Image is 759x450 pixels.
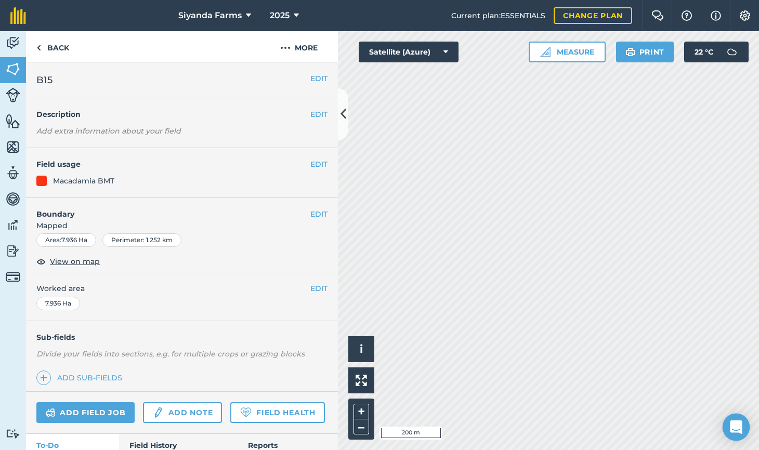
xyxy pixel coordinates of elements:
img: Four arrows, one pointing top left, one top right, one bottom right and the last bottom left [356,375,367,386]
img: Ruler icon [540,47,551,57]
img: svg+xml;base64,PD94bWwgdmVyc2lvbj0iMS4wIiBlbmNvZGluZz0idXRmLTgiPz4KPCEtLSBHZW5lcmF0b3I6IEFkb2JlIE... [722,42,742,62]
img: svg+xml;base64,PHN2ZyB4bWxucz0iaHR0cDovL3d3dy53My5vcmcvMjAwMC9zdmciIHdpZHRoPSIxOSIgaGVpZ2h0PSIyNC... [625,46,635,58]
img: svg+xml;base64,PHN2ZyB4bWxucz0iaHR0cDovL3d3dy53My5vcmcvMjAwMC9zdmciIHdpZHRoPSIxNCIgaGVpZ2h0PSIyNC... [40,372,47,384]
img: svg+xml;base64,PHN2ZyB4bWxucz0iaHR0cDovL3d3dy53My5vcmcvMjAwMC9zdmciIHdpZHRoPSIxOCIgaGVpZ2h0PSIyNC... [36,255,46,268]
img: svg+xml;base64,PD94bWwgdmVyc2lvbj0iMS4wIiBlbmNvZGluZz0idXRmLTgiPz4KPCEtLSBHZW5lcmF0b3I6IEFkb2JlIE... [152,406,164,419]
button: View on map [36,255,100,268]
span: Siyanda Farms [178,9,242,22]
button: Satellite (Azure) [359,42,459,62]
div: Perimeter : 1.252 km [102,233,181,247]
img: svg+xml;base64,PD94bWwgdmVyc2lvbj0iMS4wIiBlbmNvZGluZz0idXRmLTgiPz4KPCEtLSBHZW5lcmF0b3I6IEFkb2JlIE... [6,88,20,102]
img: svg+xml;base64,PD94bWwgdmVyc2lvbj0iMS4wIiBlbmNvZGluZz0idXRmLTgiPz4KPCEtLSBHZW5lcmF0b3I6IEFkb2JlIE... [6,270,20,284]
img: Two speech bubbles overlapping with the left bubble in the forefront [651,10,664,21]
button: – [354,419,369,434]
img: svg+xml;base64,PD94bWwgdmVyc2lvbj0iMS4wIiBlbmNvZGluZz0idXRmLTgiPz4KPCEtLSBHZW5lcmF0b3I6IEFkb2JlIE... [6,35,20,51]
span: i [360,342,363,355]
button: 22 °C [684,42,749,62]
img: svg+xml;base64,PHN2ZyB4bWxucz0iaHR0cDovL3d3dy53My5vcmcvMjAwMC9zdmciIHdpZHRoPSI1NiIgaGVpZ2h0PSI2MC... [6,61,20,77]
a: Add sub-fields [36,370,126,385]
span: Mapped [26,220,338,231]
img: svg+xml;base64,PHN2ZyB4bWxucz0iaHR0cDovL3d3dy53My5vcmcvMjAwMC9zdmciIHdpZHRoPSI1NiIgaGVpZ2h0PSI2MC... [6,139,20,155]
img: A cog icon [739,10,751,21]
em: Add extra information about your field [36,126,181,136]
h4: Description [36,109,328,120]
button: EDIT [310,283,328,294]
span: B15 [36,73,53,87]
span: 2025 [270,9,290,22]
button: Measure [529,42,606,62]
div: Macadamia BMT [53,175,114,187]
span: Worked area [36,283,328,294]
img: svg+xml;base64,PD94bWwgdmVyc2lvbj0iMS4wIiBlbmNvZGluZz0idXRmLTgiPz4KPCEtLSBHZW5lcmF0b3I6IEFkb2JlIE... [6,191,20,207]
h4: Boundary [26,198,310,220]
img: svg+xml;base64,PHN2ZyB4bWxucz0iaHR0cDovL3d3dy53My5vcmcvMjAwMC9zdmciIHdpZHRoPSIyMCIgaGVpZ2h0PSIyNC... [280,42,291,54]
img: svg+xml;base64,PD94bWwgdmVyc2lvbj0iMS4wIiBlbmNvZGluZz0idXRmLTgiPz4KPCEtLSBHZW5lcmF0b3I6IEFkb2JlIE... [46,406,56,419]
div: Area : 7.936 Ha [36,233,96,247]
a: Back [26,31,80,62]
span: Current plan : ESSENTIALS [451,10,545,21]
a: Field Health [230,402,324,423]
img: svg+xml;base64,PHN2ZyB4bWxucz0iaHR0cDovL3d3dy53My5vcmcvMjAwMC9zdmciIHdpZHRoPSI5IiBoZWlnaHQ9IjI0Ii... [36,42,41,54]
img: svg+xml;base64,PD94bWwgdmVyc2lvbj0iMS4wIiBlbmNvZGluZz0idXRmLTgiPz4KPCEtLSBHZW5lcmF0b3I6IEFkb2JlIE... [6,429,20,439]
a: Change plan [554,7,632,24]
img: A question mark icon [681,10,693,21]
img: fieldmargin Logo [10,7,26,24]
a: Add note [143,402,222,423]
button: + [354,404,369,419]
em: Divide your fields into sections, e.g. for multiple crops or grazing blocks [36,349,305,359]
img: svg+xml;base64,PHN2ZyB4bWxucz0iaHR0cDovL3d3dy53My5vcmcvMjAwMC9zdmciIHdpZHRoPSI1NiIgaGVpZ2h0PSI2MC... [6,113,20,129]
img: svg+xml;base64,PD94bWwgdmVyc2lvbj0iMS4wIiBlbmNvZGluZz0idXRmLTgiPz4KPCEtLSBHZW5lcmF0b3I6IEFkb2JlIE... [6,165,20,181]
button: Print [616,42,674,62]
button: EDIT [310,208,328,220]
img: svg+xml;base64,PD94bWwgdmVyc2lvbj0iMS4wIiBlbmNvZGluZz0idXRmLTgiPz4KPCEtLSBHZW5lcmF0b3I6IEFkb2JlIE... [6,243,20,259]
a: Add field job [36,402,135,423]
img: svg+xml;base64,PD94bWwgdmVyc2lvbj0iMS4wIiBlbmNvZGluZz0idXRmLTgiPz4KPCEtLSBHZW5lcmF0b3I6IEFkb2JlIE... [6,217,20,233]
button: EDIT [310,73,328,84]
h4: Field usage [36,158,310,170]
span: View on map [50,256,100,267]
span: 22 ° C [695,42,713,62]
button: i [348,336,374,362]
img: svg+xml;base64,PHN2ZyB4bWxucz0iaHR0cDovL3d3dy53My5vcmcvMjAwMC9zdmciIHdpZHRoPSIxNyIgaGVpZ2h0PSIxNy... [711,9,721,22]
button: More [260,31,338,62]
button: EDIT [310,109,328,120]
div: 7.936 Ha [36,297,80,310]
h4: Sub-fields [26,332,338,343]
button: EDIT [310,158,328,170]
div: Open Intercom Messenger [723,414,750,441]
